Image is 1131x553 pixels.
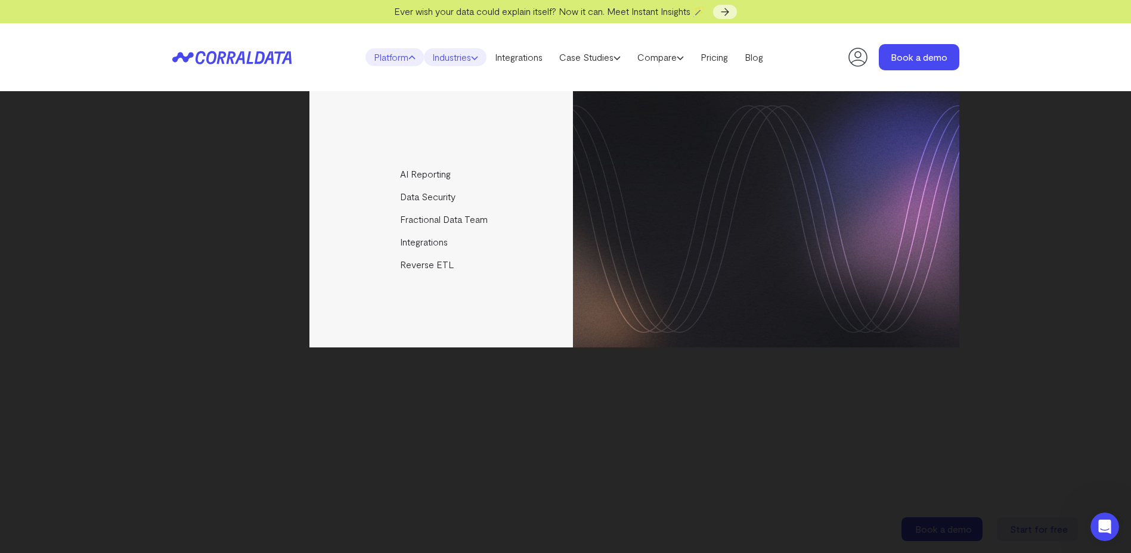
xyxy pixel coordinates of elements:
a: Pricing [692,48,736,66]
a: Fractional Data Team [309,208,575,231]
a: Case Studies [551,48,629,66]
a: Industries [424,48,487,66]
a: Platform [365,48,424,66]
a: Data Security [309,185,575,208]
a: Reverse ETL [309,253,575,276]
a: Compare [629,48,692,66]
a: Integrations [309,231,575,253]
a: Blog [736,48,771,66]
a: Book a demo [879,44,959,70]
span: Ever wish your data could explain itself? Now it can. Meet Instant Insights 🪄 [394,5,705,17]
iframe: Intercom live chat [1090,512,1119,541]
a: AI Reporting [309,163,575,185]
a: Integrations [487,48,551,66]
